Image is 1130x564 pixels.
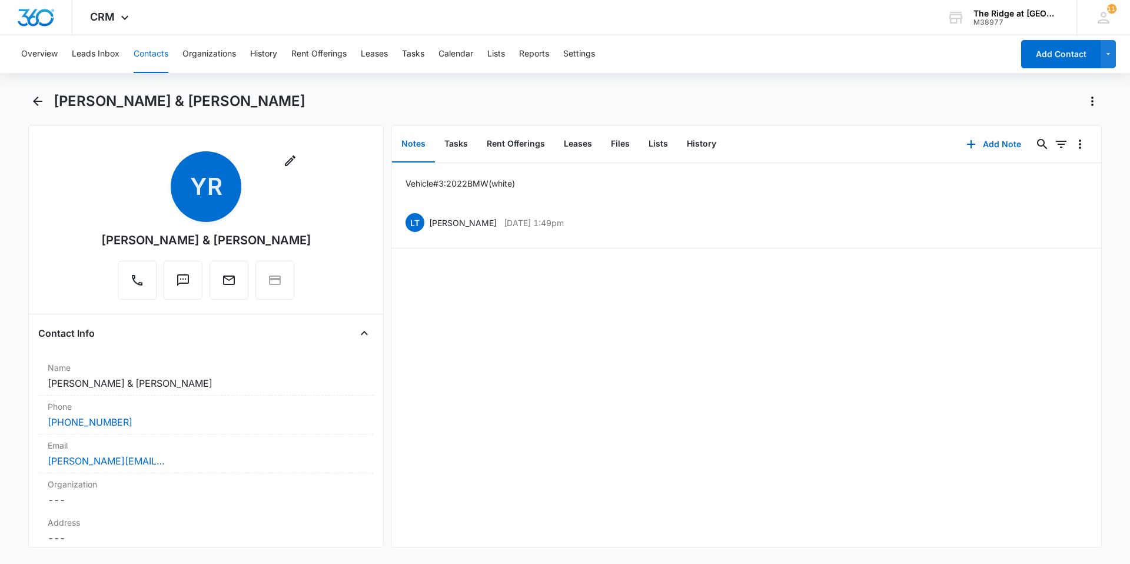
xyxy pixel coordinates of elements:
[54,92,305,110] h1: [PERSON_NAME] & [PERSON_NAME]
[429,217,497,229] p: [PERSON_NAME]
[48,415,132,429] a: [PHONE_NUMBER]
[164,279,202,289] a: Text
[677,126,726,162] button: History
[210,261,248,300] button: Email
[210,279,248,289] a: Email
[118,261,157,300] button: Call
[402,35,424,73] button: Tasks
[48,439,364,452] label: Email
[164,261,202,300] button: Text
[406,213,424,232] span: LT
[504,217,564,229] p: [DATE] 1:49pm
[361,35,388,73] button: Leases
[38,512,374,550] div: Address---
[1083,92,1102,111] button: Actions
[1107,4,1116,14] span: 117
[48,516,364,529] label: Address
[118,279,157,289] a: Call
[250,35,277,73] button: History
[38,396,374,434] div: Phone[PHONE_NUMBER]
[1052,135,1071,154] button: Filters
[38,357,374,396] div: Name[PERSON_NAME] & [PERSON_NAME]
[601,126,639,162] button: Files
[101,231,311,249] div: [PERSON_NAME] & [PERSON_NAME]
[563,35,595,73] button: Settings
[38,434,374,473] div: Email[PERSON_NAME][EMAIL_ADDRESS][DOMAIN_NAME]
[182,35,236,73] button: Organizations
[435,126,477,162] button: Tasks
[438,35,473,73] button: Calendar
[477,126,554,162] button: Rent Offerings
[355,324,374,343] button: Close
[1021,40,1101,68] button: Add Contact
[48,361,364,374] label: Name
[1033,135,1052,154] button: Search...
[291,35,347,73] button: Rent Offerings
[48,478,364,490] label: Organization
[487,35,505,73] button: Lists
[28,92,46,111] button: Back
[973,18,1059,26] div: account id
[554,126,601,162] button: Leases
[38,326,95,340] h4: Contact Info
[48,531,364,545] dd: ---
[21,35,58,73] button: Overview
[48,376,364,390] dd: [PERSON_NAME] & [PERSON_NAME]
[973,9,1059,18] div: account name
[406,177,515,190] p: Vehicle #3: 2022 BMW (white)
[48,400,364,413] label: Phone
[171,151,241,222] span: YR
[519,35,549,73] button: Reports
[955,130,1033,158] button: Add Note
[1107,4,1116,14] div: notifications count
[48,493,364,507] dd: ---
[38,473,374,512] div: Organization---
[392,126,435,162] button: Notes
[72,35,119,73] button: Leads Inbox
[134,35,168,73] button: Contacts
[639,126,677,162] button: Lists
[90,11,115,23] span: CRM
[48,454,165,468] a: [PERSON_NAME][EMAIL_ADDRESS][DOMAIN_NAME]
[1071,135,1089,154] button: Overflow Menu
